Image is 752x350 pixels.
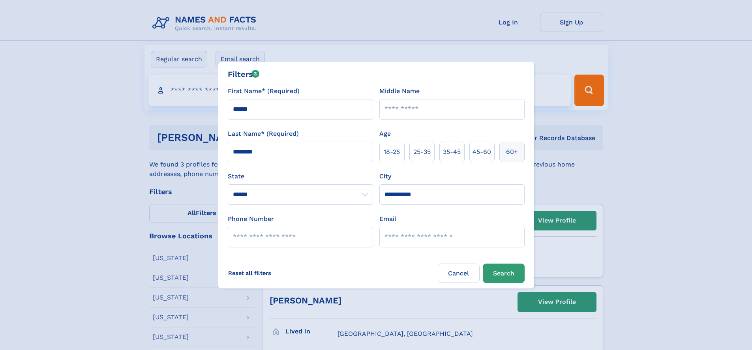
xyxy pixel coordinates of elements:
label: State [228,172,373,181]
span: 45‑60 [473,147,491,157]
span: 60+ [506,147,518,157]
span: 25‑35 [413,147,431,157]
button: Search [483,264,525,283]
span: 18‑25 [384,147,400,157]
label: Age [379,129,391,139]
span: 35‑45 [443,147,461,157]
label: Email [379,214,396,224]
label: City [379,172,391,181]
label: Phone Number [228,214,274,224]
label: Middle Name [379,86,420,96]
label: Last Name* (Required) [228,129,299,139]
div: Filters [228,68,260,80]
label: Reset all filters [223,264,276,283]
label: Cancel [438,264,480,283]
label: First Name* (Required) [228,86,300,96]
